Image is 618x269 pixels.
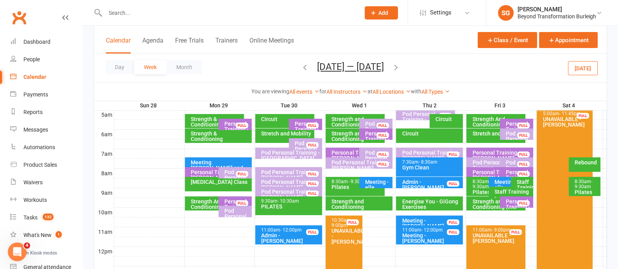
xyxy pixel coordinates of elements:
span: - 8:30am [418,159,437,165]
div: Personal Training - [PERSON_NAME] [505,199,532,215]
th: Sat 4 [536,101,603,110]
div: Rebound [574,160,599,165]
a: Waivers [10,174,82,191]
div: Waivers [23,179,43,185]
div: Pod Personal Training - [PERSON_NAME] [224,169,250,191]
button: Class / Event [478,32,537,48]
button: Appointment [539,32,598,48]
div: FULL [517,123,530,128]
button: Week [134,60,167,74]
div: Circuit [261,116,313,122]
div: FULL [306,229,319,235]
div: 11:00am [401,228,461,233]
th: Sun 28 [114,101,184,110]
div: FULL [577,113,589,119]
div: FULL [236,200,248,206]
div: Strength and Conditioning [331,199,391,210]
div: Pod Personal Training - [PERSON_NAME] [224,208,250,230]
th: 12pm [94,246,114,256]
th: 5am [94,110,114,119]
a: Product Sales [10,156,82,174]
div: FULL [306,181,319,187]
div: FULL [509,229,522,235]
div: FULL [447,151,459,157]
div: Reports [23,109,43,115]
button: Calendar [106,37,131,53]
strong: with [411,88,421,94]
div: Dashboard [23,39,50,45]
div: Strength & Conditioning [190,131,250,142]
a: People [10,51,82,68]
div: FULL [306,171,319,177]
div: Meeting - [PERSON_NAME] [401,218,461,229]
div: FULL [236,123,248,128]
div: Pod Personal Training - [PERSON_NAME], [PERSON_NAME] [331,160,391,176]
div: Pod Personal Training - [PERSON_NAME] [401,150,461,161]
a: Dashboard [10,33,82,51]
span: - 9:00pm [331,217,352,228]
div: What's New [23,232,52,238]
a: Workouts [10,191,82,209]
div: 9:30am [261,199,321,204]
a: Messages [10,121,82,139]
div: 5:00am [542,111,591,116]
span: - 12:00pm [280,227,302,233]
div: Admin - [PERSON_NAME] [261,233,321,244]
th: 10am [94,207,114,217]
a: Calendar [10,68,82,86]
div: SG [498,5,514,21]
div: FULL [376,132,389,138]
button: Trainers [215,37,238,53]
div: FULL [306,191,319,196]
div: UNAVAILABLE - [PERSON_NAME] [331,228,361,244]
div: Meeting - elle, [PERSON_NAME] [365,179,391,196]
a: All Types [421,89,450,95]
span: - 9:30am [348,179,367,184]
div: Pod Personal Training - [PERSON_NAME], [PERSON_NAME]... [261,179,321,196]
div: 7:30am [401,160,461,165]
div: FULL [447,181,459,187]
div: Pod Personal Training - [PERSON_NAME], [PERSON_NAME] [261,189,321,205]
div: Pod Personal Training - [PERSON_NAME] [505,131,532,153]
div: Meeting [PERSON_NAME] and [PERSON_NAME] Retention [190,160,250,182]
span: - 9:30am [575,179,592,189]
span: Add [378,10,388,16]
div: 10:30am [331,218,361,228]
div: [MEDICAL_DATA] Class [190,179,250,185]
button: Day [105,60,134,74]
th: 8am [94,168,114,178]
div: Product Sales [23,162,57,168]
a: All Instructors [326,89,367,95]
div: Calendar [23,74,46,80]
div: Personal Training - [PERSON_NAME] [294,121,321,137]
span: - 11:45pm [559,111,580,116]
div: Personal Training - [PERSON_NAME] [331,150,383,161]
div: Personal Training - [PERSON_NAME] [472,150,532,161]
a: What's New1 [10,226,82,244]
th: Mon 29 [184,101,254,110]
div: FULL [447,229,459,235]
span: 132 [43,214,54,220]
a: Clubworx [9,8,29,27]
div: Pod Personal Training - [PERSON_NAME][GEOGRAPHIC_DATA] [261,169,321,186]
div: FULL [236,171,248,177]
span: - 9:30am [472,179,490,189]
button: [DATE] — [DATE] [317,61,384,72]
div: Pod Personal Training - [PERSON_NAME] [365,150,391,172]
div: Automations [23,144,55,150]
div: Beyond Transformation Burleigh [518,13,596,20]
div: Circuit [435,116,461,122]
div: Personal Training - [PERSON_NAME] [PERSON_NAME] [472,169,524,186]
div: 8:30am [331,179,383,184]
div: 8:30am [472,179,502,189]
div: Meeting - [PERSON_NAME] [401,233,461,244]
iframe: Intercom live chat [8,242,27,261]
div: People [23,56,40,62]
div: FULL [376,123,389,128]
div: Pod Personal Training - [PERSON_NAME] [294,141,321,162]
div: Stretch and Mobility [472,131,524,136]
div: Staff Training - [PERSON_NAME] [494,189,532,205]
th: Wed 1 [325,101,395,110]
a: Automations [10,139,82,156]
th: 7am [94,149,114,159]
